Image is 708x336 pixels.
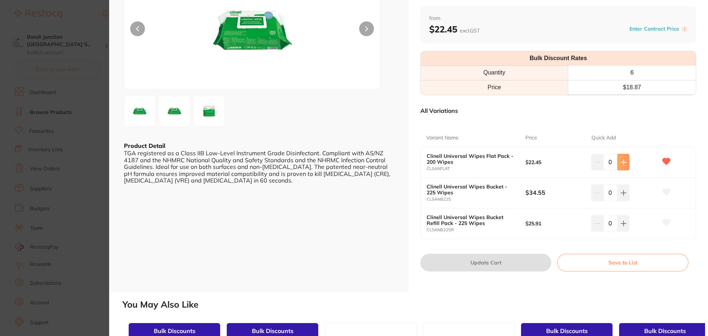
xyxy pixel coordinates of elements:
p: All Variations [420,107,458,114]
div: TGA registered as a Class IIB Low-Level Instrument Grade Disinfectant. Compliant with AS/NZ 4187 ... [124,150,394,184]
b: Product Detail [124,142,165,149]
span: excl. GST [460,27,480,34]
p: Variant Name [426,134,459,142]
button: Enter Contract Price [627,25,681,32]
td: $ 18.87 [568,80,696,94]
img: LWpwZy01OTczMQ [126,98,153,124]
b: $25.91 [525,221,585,226]
small: CLSANFLAT [427,166,525,171]
h2: You May Also Like [122,299,705,310]
p: Price [525,134,537,142]
label: i [681,26,687,32]
b: $22.45 [429,24,480,35]
span: from [429,15,687,22]
small: CLSANB225 [427,197,525,202]
th: Bulk Discount Rates [421,51,696,66]
td: Price [421,80,568,94]
b: Clinell Universal Wipes Bucket Refill Pack - 225 Wipes [427,214,516,226]
button: Save to List [557,254,688,271]
b: $34.55 [525,188,585,197]
p: Quick Add [591,134,616,142]
img: LWpwZy01OTczNA [196,98,222,124]
img: LWpwZy01OTczMg [161,98,188,124]
button: Update Cart [420,254,551,271]
small: CLSANB225R [427,228,525,232]
th: Quantity [421,66,568,80]
b: Clinell Universal Wipes Bucket - 225 Wipes [427,184,516,195]
th: 6 [568,66,696,80]
b: $22.45 [525,159,585,165]
b: Clinell Universal Wipes Flat Pack - 200 Wipes [427,153,516,165]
